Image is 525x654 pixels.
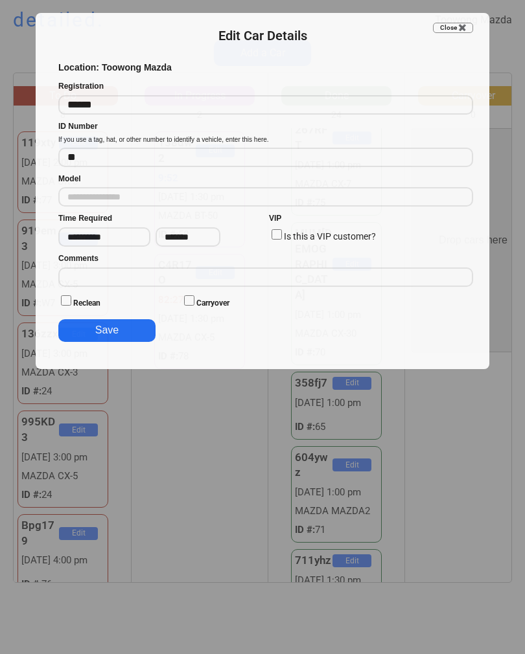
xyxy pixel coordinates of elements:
button: Save [58,319,156,342]
div: If you use a tag, hat, or other number to identify a vehicle, enter this here. [58,135,269,144]
label: Is this a VIP customer? [284,231,376,242]
div: Comments [58,253,99,264]
button: Close ✖️ [433,23,473,33]
div: Registration [58,81,104,92]
div: Model [58,174,81,185]
div: VIP [269,213,281,224]
div: ID Number [58,121,98,132]
label: Reclean [73,299,100,308]
div: Location: Toowong Mazda [58,62,172,74]
div: Edit Car Details [218,27,307,45]
label: Carryover [196,299,229,308]
div: Time Required [58,213,112,224]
